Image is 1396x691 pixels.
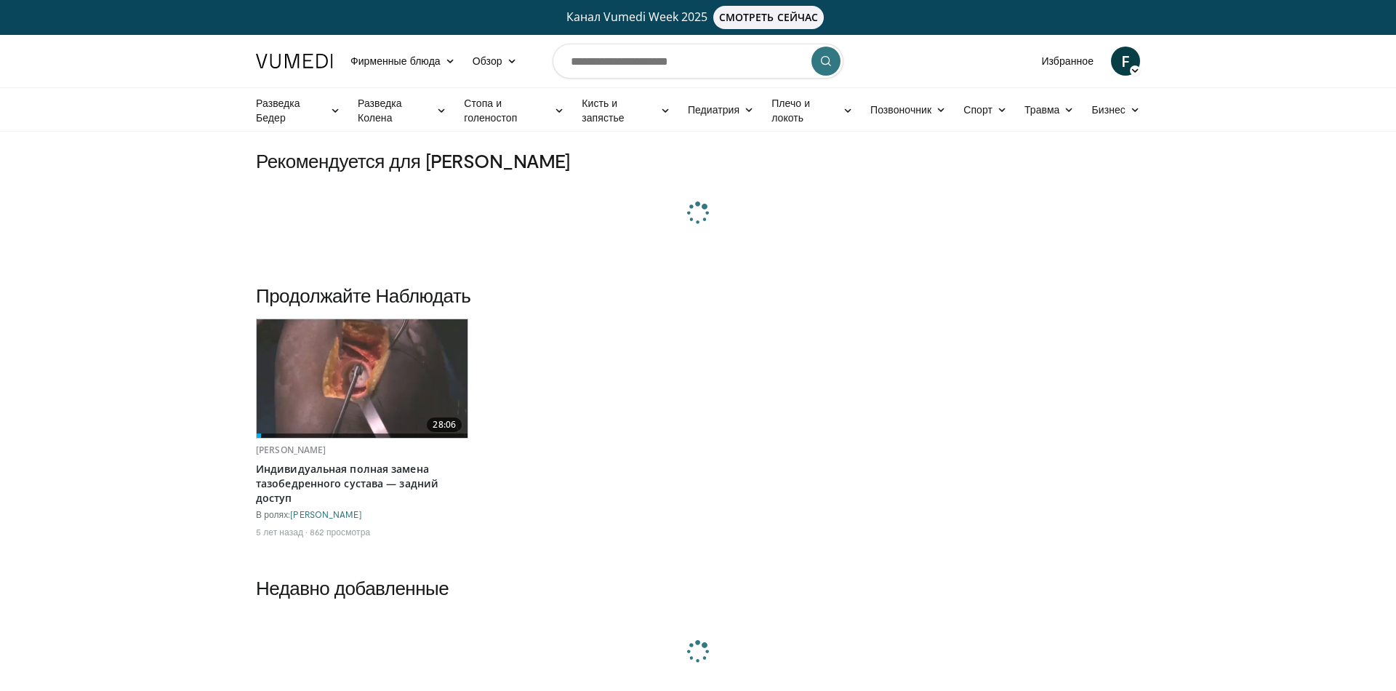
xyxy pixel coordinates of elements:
[870,103,931,117] ya-tr-span: Позвоночник
[473,54,502,68] ya-tr-span: Обзор
[1032,47,1102,76] a: Избранное
[256,527,303,537] ya-tr-span: 5 лет назад
[1083,95,1149,124] a: Бизнес
[256,54,333,68] img: Логотип VuMedi
[350,54,441,68] ya-tr-span: Фирменные блюда
[290,509,361,519] a: [PERSON_NAME]
[256,96,326,125] ya-tr-span: Разведка Бедер
[573,96,679,125] a: Кисть и запястье
[257,319,468,438] a: 28:06
[566,9,707,25] ya-tr-span: Канал Vumedi Week 2025
[256,576,449,599] ya-tr-span: Недавно добавленные
[455,96,573,125] a: Стопа и голеностоп
[862,95,955,124] a: Позвоночник
[963,103,992,117] ya-tr-span: Спорт
[256,149,571,172] ya-tr-span: Рекомендуется для [PERSON_NAME]
[719,10,818,25] ya-tr-span: СМОТРЕТЬ СЕЙЧАС
[1111,47,1140,76] a: F
[771,96,838,125] ya-tr-span: Плечо и локоть
[582,96,656,125] ya-tr-span: Кисть и запястье
[1024,103,1059,117] ya-tr-span: Травма
[256,509,290,519] ya-tr-span: В ролях:
[258,6,1138,29] a: Канал Vumedi Week 2025СМОТРЕТЬ СЕЙЧАС
[256,284,470,306] ya-tr-span: Продолжайте Наблюдать
[349,96,455,125] a: Разведка Колена
[1092,103,1126,117] ya-tr-span: Бизнес
[464,96,550,125] ya-tr-span: Стопа и голеностоп
[342,47,464,76] a: Фирменные блюда
[427,418,462,432] span: 28:06
[464,47,526,76] a: Обзор
[553,44,843,79] input: Поиск тем, выступлений
[688,103,739,117] ya-tr-span: Педиатрия
[256,462,438,505] ya-tr-span: Индивидуальная полная замена тазобедренного сустава — задний доступ
[1121,50,1130,71] ya-tr-span: F
[1016,95,1083,124] a: Травма
[256,444,326,456] a: [PERSON_NAME]
[679,95,763,124] a: Педиатрия
[256,462,468,506] a: Индивидуальная полная замена тазобедренного сустава — задний доступ
[257,319,468,438] img: 64b32952-aa16-4696-95e5-51e66457d17c.620x360_q85_upscale.jpg
[358,96,432,125] ya-tr-span: Разведка Колена
[763,96,862,125] a: Плечо и локоть
[310,527,371,537] ya-tr-span: 862 просмотра
[247,96,349,125] a: Разведка Бедер
[955,95,1016,124] a: Спорт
